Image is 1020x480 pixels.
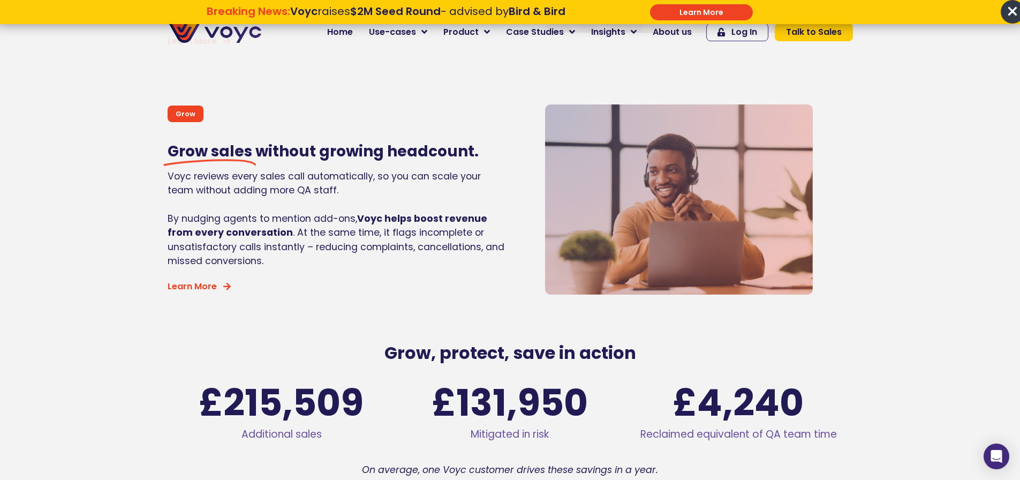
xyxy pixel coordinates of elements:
[401,385,456,422] span: £
[255,141,479,162] span: without growing headcount.
[645,21,700,43] a: About us
[630,385,697,422] span: £
[350,4,441,19] strong: $2M Seed Round
[168,282,217,291] span: Learn More
[498,21,583,43] a: Case Studies
[506,26,564,39] span: Case Studies
[168,142,252,161] span: Grow sales
[173,422,391,447] div: Additional sales
[984,444,1009,469] div: Open Intercom Messenger
[168,212,505,268] p: By nudging agents to mention add-ons, . At the same time, it flags incomplete or unsatisfactory c...
[327,26,353,39] span: Home
[168,21,261,43] img: voyc-full-logo
[319,21,361,43] a: Home
[168,463,853,477] p: On average, one Voyc customer drives these savings in a year.
[443,26,479,39] span: Product
[401,422,619,447] div: Mitigated in risk
[650,4,753,20] div: Submit
[435,21,498,43] a: Product
[168,212,487,239] strong: Voyc helps boost revenue from every conversation
[653,26,692,39] span: About us
[697,385,804,422] span: 4,240
[731,28,757,36] span: Log In
[290,4,565,19] span: raises - advised by
[591,26,625,39] span: Insights
[162,343,858,363] h2: Grow, protect, save in action
[509,4,565,19] strong: Bird & Bird
[223,385,364,422] span: 215,509
[290,4,318,19] strong: Voyc
[152,5,619,31] div: Breaking News: Voyc raises $2M Seed Round - advised by Bird & Bird
[369,26,416,39] span: Use-cases
[630,422,848,447] div: Reclaimed equivalent of QA team time
[207,4,290,19] strong: Breaking News:
[168,282,231,291] a: Learn More
[176,109,195,119] p: Grow
[706,23,768,41] a: Log In
[775,23,853,41] a: Talk to Sales
[168,169,505,198] p: Voyc reviews every sales call automatically, so you can scale your team without adding more QA st...
[361,21,435,43] a: Use-cases
[583,21,645,43] a: Insights
[786,28,842,36] span: Talk to Sales
[173,385,224,422] span: £
[456,385,588,422] span: 131,950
